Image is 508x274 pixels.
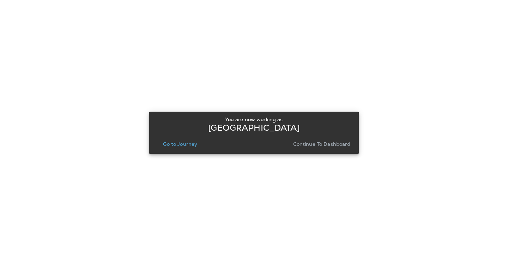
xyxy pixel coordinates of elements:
[208,125,300,131] p: [GEOGRAPHIC_DATA]
[160,139,200,149] button: Go to Journey
[163,141,197,147] p: Go to Journey
[225,117,283,122] p: You are now working as
[290,139,353,149] button: Continue to Dashboard
[293,141,351,147] p: Continue to Dashboard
